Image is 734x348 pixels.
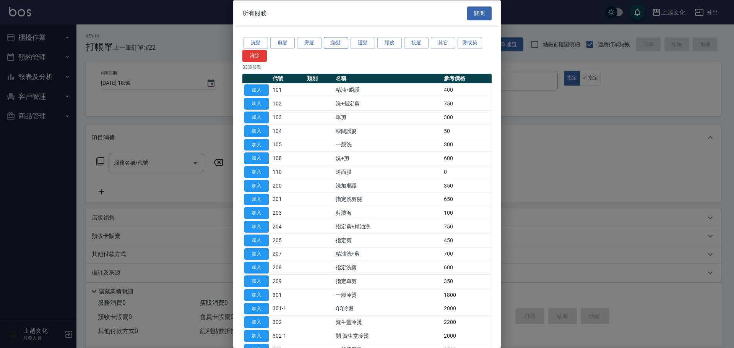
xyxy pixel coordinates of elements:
td: 200 [271,179,305,193]
button: 加入 [244,152,269,164]
td: 指定單剪 [334,274,442,288]
td: 100 [442,206,492,220]
th: 代號 [271,73,305,83]
button: 加入 [244,289,269,301]
button: 加入 [244,139,269,151]
td: 450 [442,233,492,247]
td: 209 [271,274,305,288]
td: 洗+指定剪 [334,97,442,110]
td: 送面膜 [334,165,442,179]
td: 2000 [442,329,492,343]
button: 加入 [244,303,269,314]
button: 接髮 [404,37,429,49]
td: QQ冷燙 [334,302,442,316]
td: 204 [271,220,305,233]
td: 350 [442,179,492,193]
td: 指定剪+精油洗 [334,220,442,233]
td: 302-1 [271,329,305,343]
button: 加入 [244,180,269,191]
td: 1800 [442,288,492,302]
td: 203 [271,206,305,220]
td: 207 [271,247,305,261]
button: 其它 [431,37,455,49]
td: 2200 [442,315,492,329]
td: 2000 [442,302,492,316]
td: 300 [442,110,492,124]
td: 洗+剪 [334,151,442,165]
td: 精油洗+剪 [334,247,442,261]
td: 50 [442,124,492,138]
td: 301-1 [271,302,305,316]
th: 類別 [305,73,334,83]
button: 加入 [244,98,269,110]
td: 指定洗剪 [334,261,442,274]
td: 0 [442,165,492,179]
button: 護髮 [351,37,375,49]
td: 104 [271,124,305,138]
button: 加入 [244,221,269,233]
td: 205 [271,233,305,247]
td: 103 [271,110,305,124]
td: 一般冷燙 [334,288,442,302]
button: 加入 [244,262,269,274]
button: 燙髮 [297,37,322,49]
td: 101 [271,83,305,97]
td: 一般洗 [334,138,442,152]
button: 加入 [244,248,269,260]
th: 名稱 [334,73,442,83]
button: 燙或染 [458,37,482,49]
button: 加入 [244,207,269,219]
td: 700 [442,247,492,261]
td: 201 [271,193,305,206]
td: 110 [271,165,305,179]
td: 302 [271,315,305,329]
td: 指定洗剪髮 [334,193,442,206]
button: 清除 [242,50,267,62]
button: 加入 [244,112,269,123]
td: 301 [271,288,305,302]
button: 洗髮 [244,37,268,49]
td: 600 [442,151,492,165]
button: 加入 [244,125,269,137]
p: 83 筆服務 [242,63,492,70]
button: 加入 [244,84,269,96]
td: 資生堂冷燙 [334,315,442,329]
button: 關閉 [467,6,492,20]
button: 加入 [244,330,269,342]
td: 指定剪 [334,233,442,247]
span: 所有服務 [242,9,267,17]
td: 750 [442,220,492,233]
td: 400 [442,83,492,97]
td: 300 [442,138,492,152]
button: 加入 [244,275,269,287]
td: 開-資生堂冷燙 [334,329,442,343]
td: 108 [271,151,305,165]
td: 750 [442,97,492,110]
button: 加入 [244,234,269,246]
td: 精油+瞬護 [334,83,442,97]
td: 105 [271,138,305,152]
td: 單剪 [334,110,442,124]
td: 208 [271,261,305,274]
button: 染髮 [324,37,348,49]
button: 剪髮 [270,37,295,49]
button: 頭皮 [377,37,402,49]
td: 102 [271,97,305,110]
button: 加入 [244,316,269,328]
td: 剪瀏海 [334,206,442,220]
td: 350 [442,274,492,288]
td: 瞬間護髮 [334,124,442,138]
td: 650 [442,193,492,206]
button: 加入 [244,166,269,178]
th: 參考價格 [442,73,492,83]
td: 洗加順護 [334,179,442,193]
td: 600 [442,261,492,274]
button: 加入 [244,193,269,205]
